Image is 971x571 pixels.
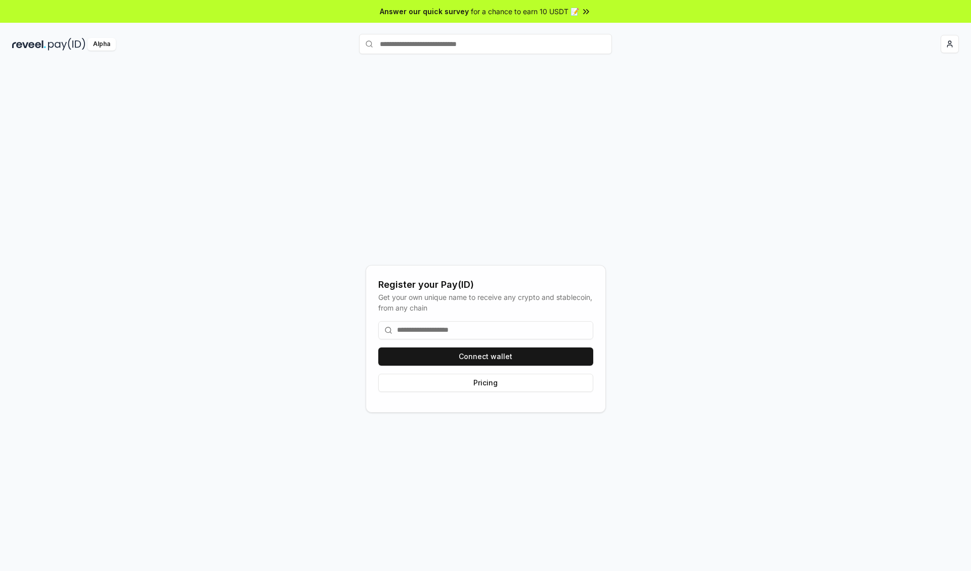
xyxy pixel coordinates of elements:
button: Connect wallet [378,347,593,366]
span: Answer our quick survey [380,6,469,17]
div: Register your Pay(ID) [378,278,593,292]
span: for a chance to earn 10 USDT 📝 [471,6,579,17]
button: Pricing [378,374,593,392]
div: Alpha [87,38,116,51]
img: pay_id [48,38,85,51]
img: reveel_dark [12,38,46,51]
div: Get your own unique name to receive any crypto and stablecoin, from any chain [378,292,593,313]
